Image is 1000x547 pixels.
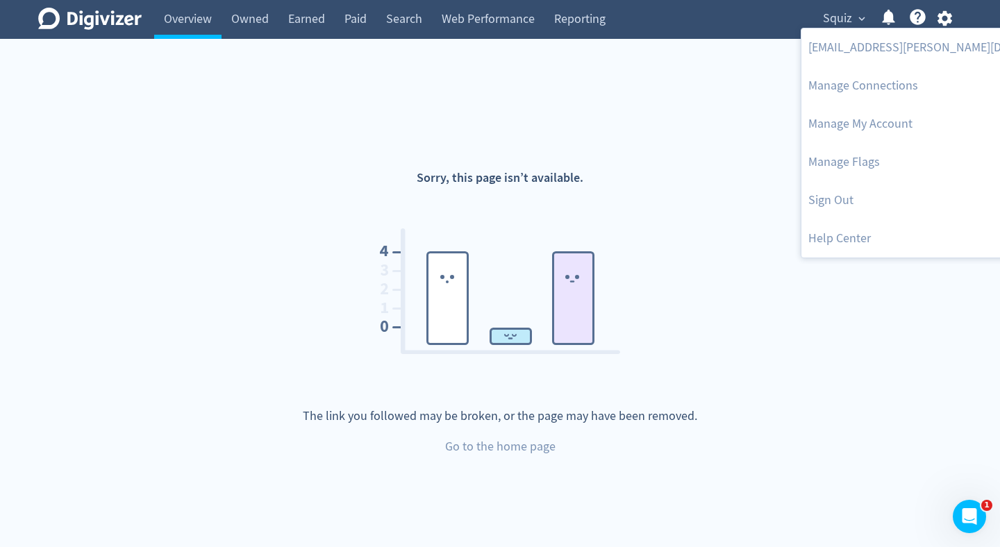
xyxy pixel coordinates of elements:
[953,500,986,533] iframe: Intercom live chat
[981,500,992,511] span: 1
